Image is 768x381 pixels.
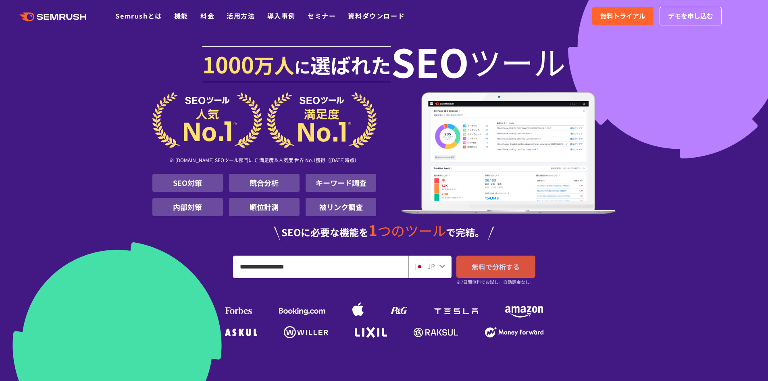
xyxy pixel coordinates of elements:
[456,256,535,278] a: 無料で分析する
[152,223,616,241] div: SEOに必要な機能を
[660,7,722,25] a: デモを申し込む
[427,261,435,271] span: JP
[254,50,294,79] span: 万人
[368,219,377,241] span: 1
[600,11,645,21] span: 無料トライアル
[348,11,405,21] a: 資料ダウンロード
[306,174,376,192] li: キーワード調査
[446,225,485,239] span: で完結。
[200,11,214,21] a: 料金
[229,174,300,192] li: 競合分析
[310,50,391,79] span: 選ばれた
[152,198,223,216] li: 内部対策
[377,221,446,240] span: つのツール
[306,198,376,216] li: 被リンク調査
[391,45,469,77] span: SEO
[115,11,162,21] a: Semrushとは
[202,48,254,80] span: 1000
[294,55,310,78] span: に
[469,45,566,77] span: ツール
[592,7,654,25] a: 無料トライアル
[229,198,300,216] li: 順位計測
[152,174,223,192] li: SEO対策
[174,11,188,21] a: 機能
[472,262,520,272] span: 無料で分析する
[152,148,377,174] div: ※ [DOMAIN_NAME] SEOツール部門にて 満足度＆人気度 世界 No.1獲得（[DATE]時点）
[668,11,713,21] span: デモを申し込む
[308,11,336,21] a: セミナー
[267,11,296,21] a: 導入事例
[456,278,534,286] small: ※7日間無料でお試し。自動課金なし。
[227,11,255,21] a: 活用方法
[233,256,408,278] input: URL、キーワードを入力してください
